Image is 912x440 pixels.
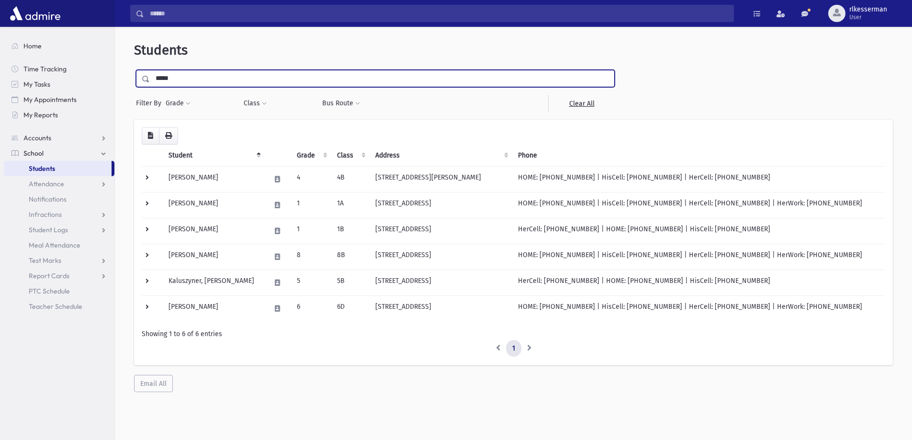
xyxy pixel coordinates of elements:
[4,176,114,192] a: Attendance
[512,166,885,192] td: HOME: [PHONE_NUMBER] | HisCell: [PHONE_NUMBER] | HerCell: [PHONE_NUMBER]
[291,244,331,270] td: 8
[4,107,114,123] a: My Reports
[163,218,265,244] td: [PERSON_NAME]
[163,192,265,218] td: [PERSON_NAME]
[370,295,512,321] td: [STREET_ADDRESS]
[291,270,331,295] td: 5
[142,329,885,339] div: Showing 1 to 6 of 6 entries
[29,256,61,265] span: Test Marks
[331,270,370,295] td: 5B
[8,4,63,23] img: AdmirePro
[4,222,114,237] a: Student Logs
[512,218,885,244] td: HerCell: [PHONE_NUMBER] | HOME: [PHONE_NUMBER] | HisCell: [PHONE_NUMBER]
[4,192,114,207] a: Notifications
[243,95,267,112] button: Class
[23,111,58,119] span: My Reports
[4,253,114,268] a: Test Marks
[512,295,885,321] td: HOME: [PHONE_NUMBER] | HisCell: [PHONE_NUMBER] | HerCell: [PHONE_NUMBER] | HerWork: [PHONE_NUMBER]
[4,283,114,299] a: PTC Schedule
[4,130,114,146] a: Accounts
[4,161,112,176] a: Students
[142,127,159,145] button: CSV
[370,244,512,270] td: [STREET_ADDRESS]
[370,218,512,244] td: [STREET_ADDRESS]
[4,61,114,77] a: Time Tracking
[849,6,887,13] span: rlkesserman
[29,164,55,173] span: Students
[4,299,114,314] a: Teacher Schedule
[512,244,885,270] td: HOME: [PHONE_NUMBER] | HisCell: [PHONE_NUMBER] | HerCell: [PHONE_NUMBER] | HerWork: [PHONE_NUMBER]
[29,241,80,249] span: Meal Attendance
[163,270,265,295] td: Kaluszyner, [PERSON_NAME]
[512,270,885,295] td: HerCell: [PHONE_NUMBER] | HOME: [PHONE_NUMBER] | HisCell: [PHONE_NUMBER]
[23,149,44,158] span: School
[4,77,114,92] a: My Tasks
[29,180,64,188] span: Attendance
[136,98,165,108] span: Filter By
[4,237,114,253] a: Meal Attendance
[4,146,114,161] a: School
[29,271,69,280] span: Report Cards
[512,145,885,167] th: Phone
[165,95,191,112] button: Grade
[291,295,331,321] td: 6
[23,42,42,50] span: Home
[4,268,114,283] a: Report Cards
[322,95,360,112] button: Bus Route
[134,42,188,58] span: Students
[331,218,370,244] td: 1B
[331,244,370,270] td: 8B
[163,166,265,192] td: [PERSON_NAME]
[23,134,51,142] span: Accounts
[23,95,77,104] span: My Appointments
[29,226,68,234] span: Student Logs
[331,192,370,218] td: 1A
[163,244,265,270] td: [PERSON_NAME]
[4,38,114,54] a: Home
[849,13,887,21] span: User
[331,145,370,167] th: Class: activate to sort column ascending
[291,218,331,244] td: 1
[331,166,370,192] td: 4B
[370,192,512,218] td: [STREET_ADDRESS]
[291,166,331,192] td: 4
[163,145,265,167] th: Student: activate to sort column descending
[163,295,265,321] td: [PERSON_NAME]
[291,145,331,167] th: Grade: activate to sort column ascending
[144,5,733,22] input: Search
[370,145,512,167] th: Address: activate to sort column ascending
[23,65,67,73] span: Time Tracking
[23,80,50,89] span: My Tasks
[29,210,62,219] span: Infractions
[134,375,173,392] button: Email All
[29,195,67,203] span: Notifications
[291,192,331,218] td: 1
[331,295,370,321] td: 6D
[548,95,615,112] a: Clear All
[29,302,82,311] span: Teacher Schedule
[159,127,178,145] button: Print
[4,92,114,107] a: My Appointments
[4,207,114,222] a: Infractions
[512,192,885,218] td: HOME: [PHONE_NUMBER] | HisCell: [PHONE_NUMBER] | HerCell: [PHONE_NUMBER] | HerWork: [PHONE_NUMBER]
[29,287,70,295] span: PTC Schedule
[506,340,521,357] a: 1
[370,270,512,295] td: [STREET_ADDRESS]
[370,166,512,192] td: [STREET_ADDRESS][PERSON_NAME]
